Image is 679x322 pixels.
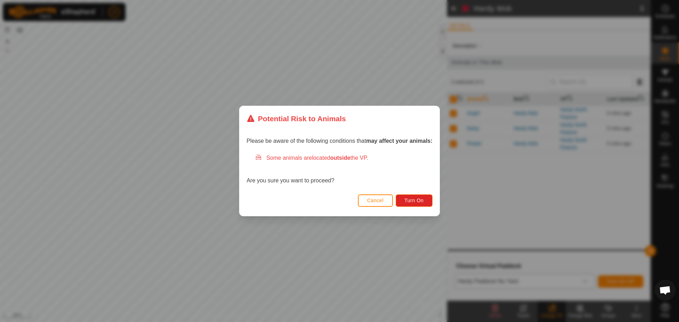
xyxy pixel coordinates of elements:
span: located the VP. [312,155,368,161]
div: Some animals are [255,154,433,162]
strong: may affect your animals: [366,138,433,144]
div: Potential Risk to Animals [246,113,346,124]
div: Open chat [655,280,676,301]
span: Cancel [367,198,384,203]
button: Turn On [396,194,433,207]
div: Are you sure you want to proceed? [246,154,433,185]
strong: outside [330,155,350,161]
span: Please be aware of the following conditions that [246,138,433,144]
span: Turn On [405,198,424,203]
button: Cancel [358,194,393,207]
